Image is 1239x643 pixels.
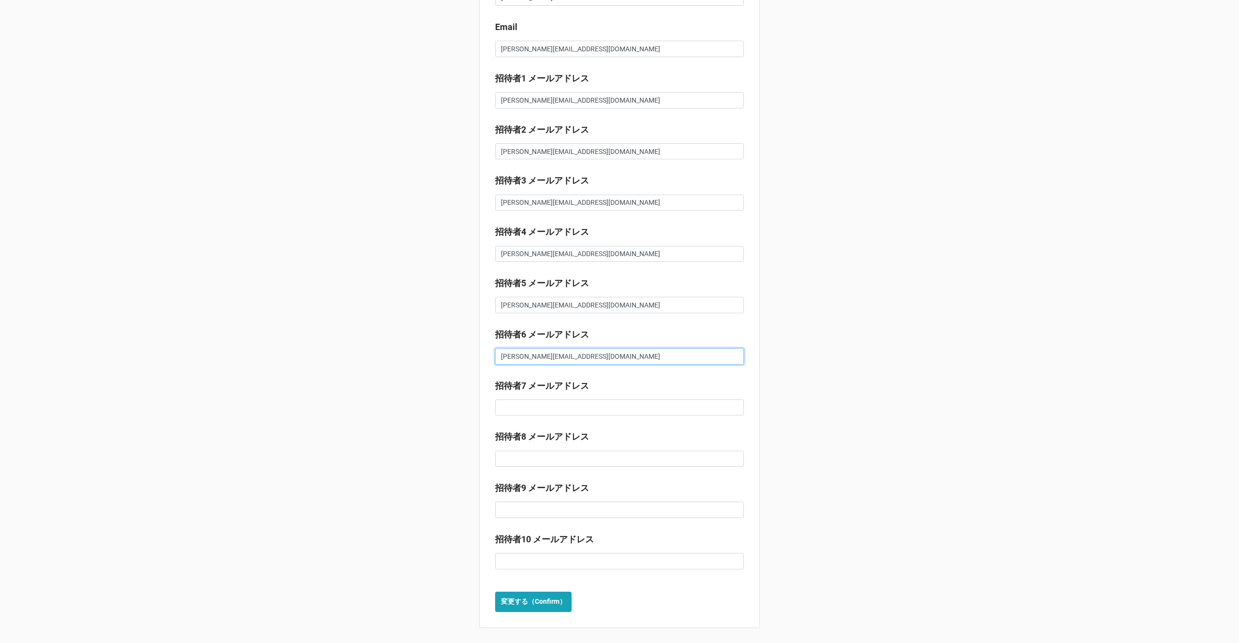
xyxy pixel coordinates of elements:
[495,533,594,546] label: 招待者10 メールアドレス
[495,481,589,495] label: 招待者9 メールアドレス
[495,123,589,137] label: 招待者2 メールアドレス
[495,225,589,239] label: 招待者4 メールアドレス
[495,328,589,341] label: 招待者6 メールアドレス
[495,592,572,612] button: 変更する（Confirm）
[495,276,589,290] label: 招待者5 メールアドレス
[495,20,517,34] label: Email
[501,597,566,607] b: 変更する（Confirm）
[495,174,589,187] label: 招待者3 メールアドレス
[495,72,589,85] label: 招待者1 メールアドレス
[495,379,589,393] label: 招待者7 メールアドレス
[495,430,589,444] label: 招待者8 メールアドレス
